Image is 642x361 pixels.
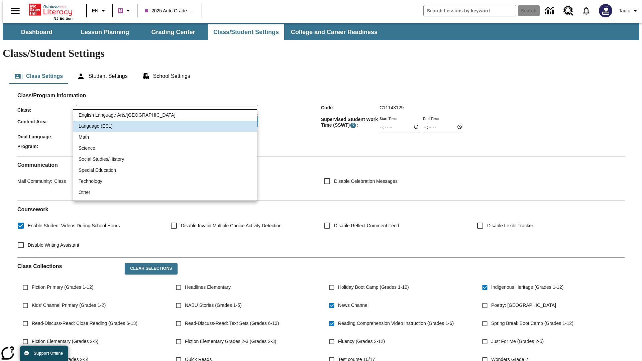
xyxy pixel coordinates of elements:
[73,176,257,187] li: Technology
[73,187,257,198] li: Other
[73,110,257,121] li: English Language Arts/[GEOGRAPHIC_DATA]
[73,121,257,132] li: Language (ESL)
[73,143,257,154] li: Science
[73,165,257,176] li: Special Education
[73,132,257,143] li: Math
[73,154,257,165] li: Social Studies/History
